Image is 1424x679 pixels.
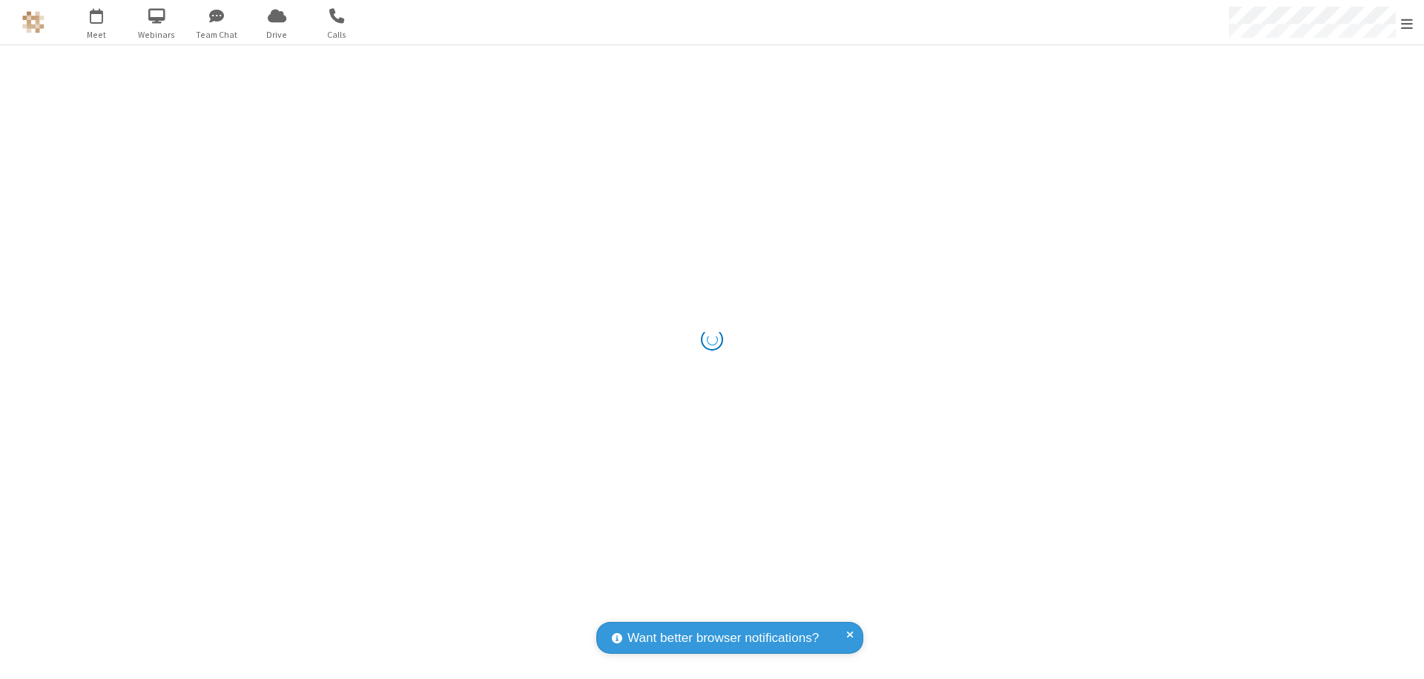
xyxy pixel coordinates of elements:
[22,11,44,33] img: QA Selenium DO NOT DELETE OR CHANGE
[249,28,305,42] span: Drive
[189,28,245,42] span: Team Chat
[309,28,365,42] span: Calls
[69,28,125,42] span: Meet
[627,629,819,648] span: Want better browser notifications?
[129,28,185,42] span: Webinars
